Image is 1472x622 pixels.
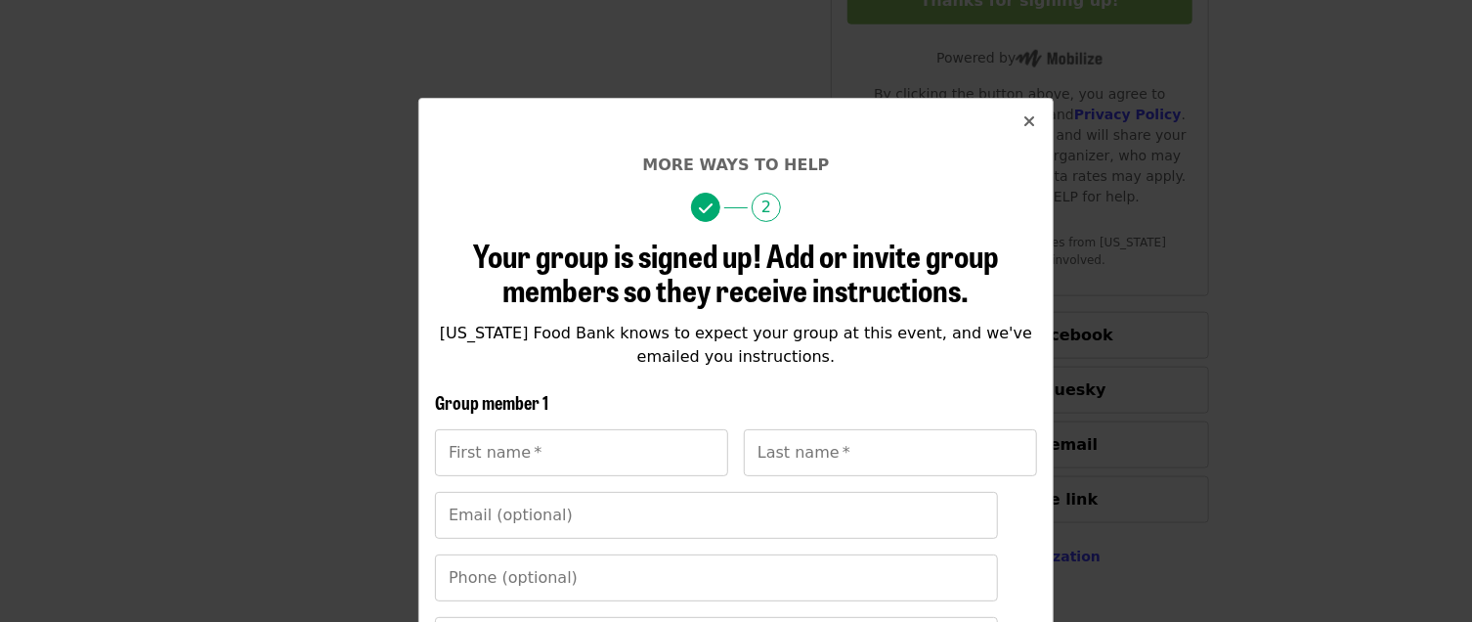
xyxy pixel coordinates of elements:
button: Close [1006,99,1053,146]
i: check icon [699,200,713,218]
span: [US_STATE] Food Bank knows to expect your group at this event, and we've emailed you instructions. [440,324,1032,366]
i: times icon [1023,112,1035,131]
span: More ways to help [642,155,829,174]
input: First name [435,429,728,476]
span: Group member 1 [435,389,548,415]
span: 2 [752,193,781,222]
span: Your group is signed up! Add or invite group members so they receive instructions. [473,232,999,312]
input: Last name [744,429,1037,476]
input: Email (optional) [435,492,998,539]
input: Phone (optional) [435,555,998,601]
